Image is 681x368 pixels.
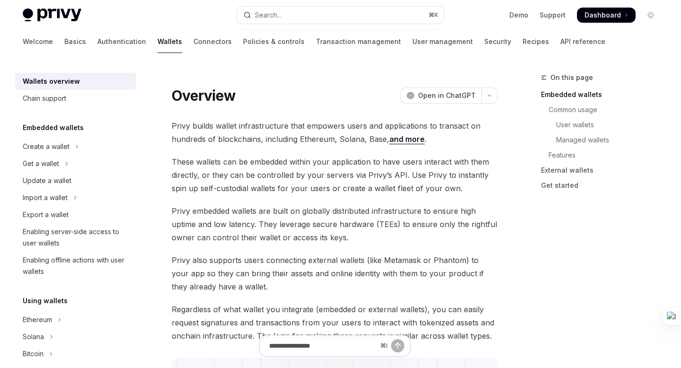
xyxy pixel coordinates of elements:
[193,30,232,53] a: Connectors
[523,30,549,53] a: Recipes
[15,172,136,189] a: Update a wallet
[15,138,136,155] button: Toggle Create a wallet section
[64,30,86,53] a: Basics
[237,7,444,24] button: Open search
[23,226,131,249] div: Enabling server-side access to user wallets
[97,30,146,53] a: Authentication
[15,223,136,252] a: Enabling server-side access to user wallets
[23,9,81,22] img: light logo
[585,10,621,20] span: Dashboard
[23,93,66,104] div: Chain support
[541,132,666,148] a: Managed wallets
[23,30,53,53] a: Welcome
[172,204,498,244] span: Privy embedded wallets are built on globally distributed infrastructure to ensure high uptime and...
[389,134,425,144] a: and more
[509,10,528,20] a: Demo
[15,90,136,107] a: Chain support
[15,311,136,328] button: Toggle Ethereum section
[23,76,80,87] div: Wallets overview
[23,158,59,169] div: Get a wallet
[541,148,666,163] a: Features
[560,30,605,53] a: API reference
[643,8,658,23] button: Toggle dark mode
[269,335,376,356] input: Ask a question...
[401,88,481,104] button: Open in ChatGPT
[15,73,136,90] a: Wallets overview
[541,163,666,178] a: External wallets
[172,119,498,146] span: Privy builds wallet infrastructure that empowers users and applications to transact on hundreds o...
[391,339,404,352] button: Send message
[23,348,44,359] div: Bitcoin
[541,102,666,117] a: Common usage
[15,252,136,280] a: Enabling offline actions with user wallets
[172,254,498,293] span: Privy also supports users connecting external wallets (like Metamask or Phantom) to your app so t...
[23,314,52,325] div: Ethereum
[428,11,438,19] span: ⌘ K
[15,155,136,172] button: Toggle Get a wallet section
[15,328,136,345] button: Toggle Solana section
[23,192,68,203] div: Import a wallet
[255,9,281,21] div: Search...
[577,8,636,23] a: Dashboard
[172,303,498,342] span: Regardless of what wallet you integrate (embedded or external wallets), you can easily request si...
[23,331,44,342] div: Solana
[15,345,136,362] button: Toggle Bitcoin section
[23,295,68,307] h5: Using wallets
[418,91,476,100] span: Open in ChatGPT
[484,30,511,53] a: Security
[412,30,473,53] a: User management
[15,189,136,206] button: Toggle Import a wallet section
[23,141,70,152] div: Create a wallet
[316,30,401,53] a: Transaction management
[172,87,236,104] h1: Overview
[23,254,131,277] div: Enabling offline actions with user wallets
[540,10,566,20] a: Support
[243,30,305,53] a: Policies & controls
[172,155,498,195] span: These wallets can be embedded within your application to have users interact with them directly, ...
[23,122,84,133] h5: Embedded wallets
[550,72,593,83] span: On this page
[541,87,666,102] a: Embedded wallets
[23,175,71,186] div: Update a wallet
[15,206,136,223] a: Export a wallet
[541,117,666,132] a: User wallets
[157,30,182,53] a: Wallets
[23,209,69,220] div: Export a wallet
[541,178,666,193] a: Get started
